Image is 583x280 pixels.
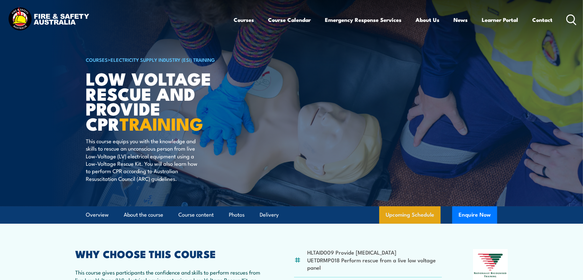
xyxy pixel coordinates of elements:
a: COURSES [86,56,108,63]
p: This course equips you with the knowledge and skills to rescue an unconscious person from live Lo... [86,137,203,182]
a: About Us [416,11,440,28]
h2: WHY CHOOSE THIS COURSE [75,249,263,258]
a: Course content [178,206,214,223]
a: Course Calendar [268,11,311,28]
li: UETDRMP018 Perform rescue from a live low voltage panel [307,256,442,271]
a: Delivery [260,206,279,223]
a: Emergency Response Services [325,11,402,28]
h6: > [86,56,245,63]
h1: Low Voltage Rescue and Provide CPR [86,71,245,131]
a: Courses [234,11,254,28]
a: About the course [124,206,163,223]
a: Contact [533,11,553,28]
a: Electricity Supply Industry (ESI) Training [111,56,215,63]
a: Upcoming Schedule [379,206,441,224]
li: HLTAID009 Provide [MEDICAL_DATA] [307,248,442,256]
strong: TRAINING [120,110,203,136]
button: Enquire Now [452,206,497,224]
a: Overview [86,206,109,223]
a: News [454,11,468,28]
a: Photos [229,206,245,223]
a: Learner Portal [482,11,518,28]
